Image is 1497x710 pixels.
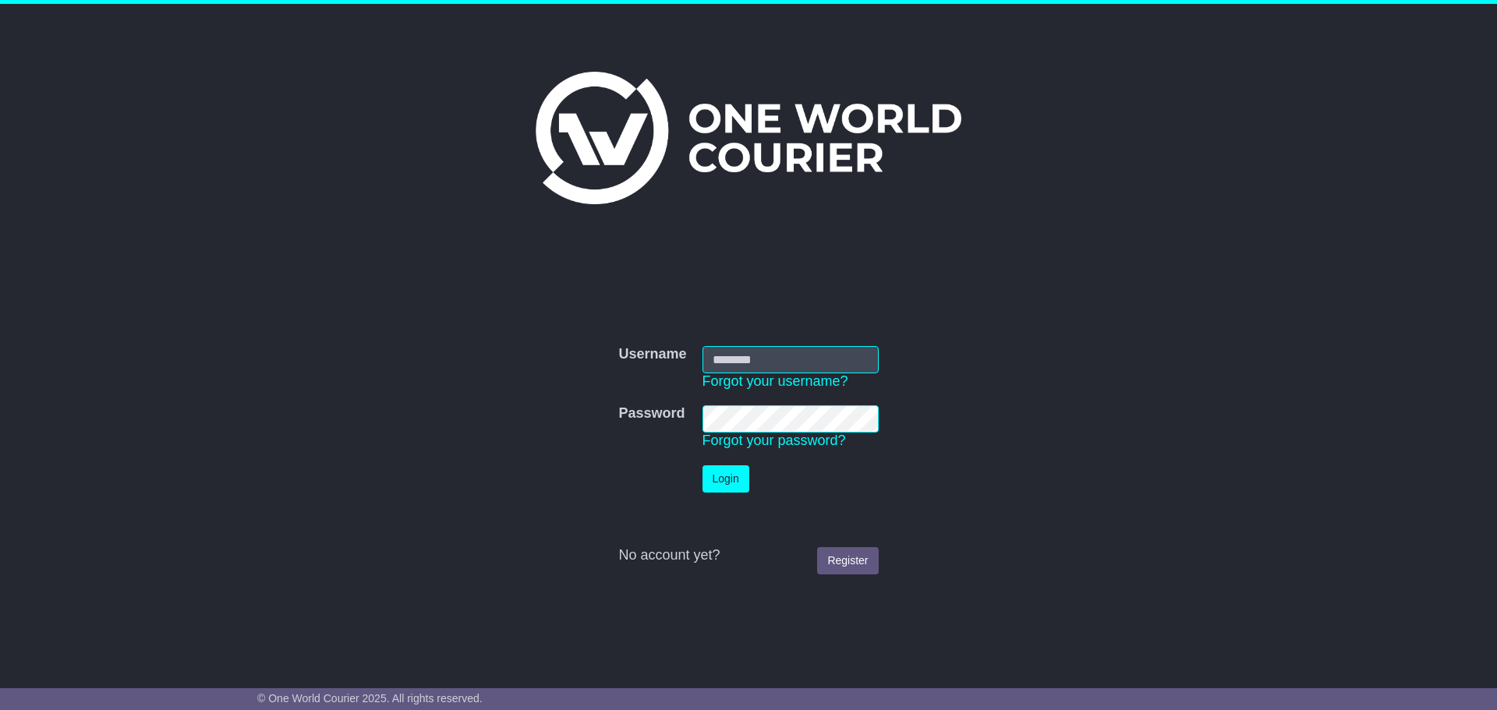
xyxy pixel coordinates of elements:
span: © One World Courier 2025. All rights reserved. [257,692,483,705]
img: One World [536,72,961,204]
div: No account yet? [618,547,878,564]
button: Login [702,465,749,493]
a: Forgot your username? [702,373,848,389]
a: Register [817,547,878,574]
a: Forgot your password? [702,433,846,448]
label: Username [618,346,686,363]
label: Password [618,405,685,422]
